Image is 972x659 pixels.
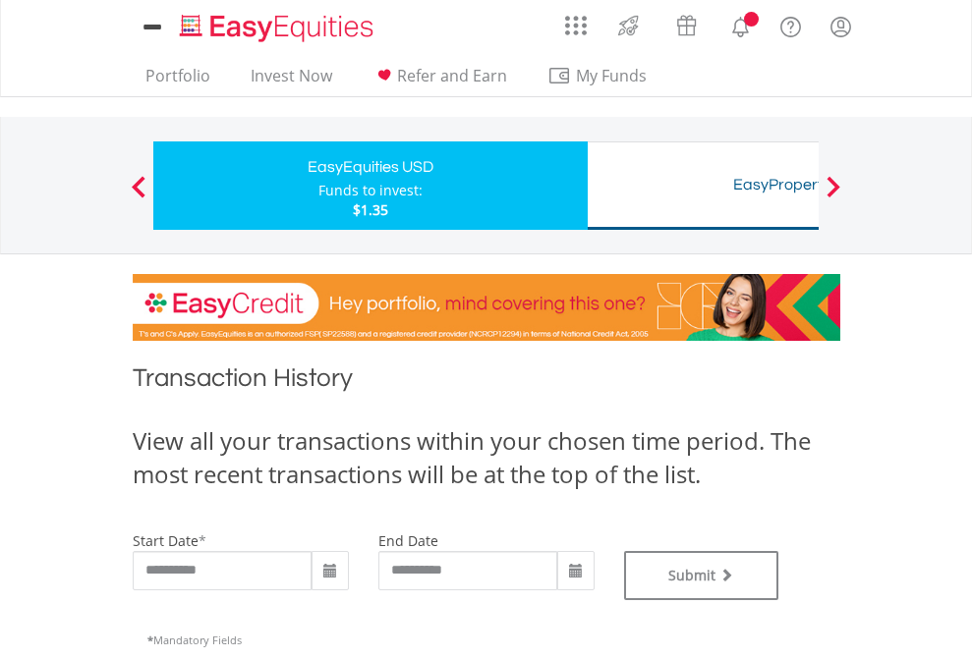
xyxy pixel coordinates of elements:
[766,5,816,44] a: FAQ's and Support
[165,153,576,181] div: EasyEquities USD
[176,12,381,44] img: EasyEquities_Logo.png
[670,10,703,41] img: vouchers-v2.svg
[172,5,381,44] a: Home page
[353,200,388,219] span: $1.35
[814,186,853,205] button: Next
[612,10,645,41] img: thrive-v2.svg
[138,66,218,96] a: Portfolio
[133,531,199,550] label: start date
[658,5,715,41] a: Vouchers
[133,424,840,492] div: View all your transactions within your chosen time period. The most recent transactions will be a...
[816,5,866,48] a: My Profile
[318,181,423,200] div: Funds to invest:
[133,274,840,341] img: EasyCredit Promotion Banner
[715,5,766,44] a: Notifications
[552,5,600,36] a: AppsGrid
[378,531,438,550] label: end date
[243,66,340,96] a: Invest Now
[119,186,158,205] button: Previous
[365,66,515,96] a: Refer and Earn
[565,15,587,36] img: grid-menu-icon.svg
[624,551,779,600] button: Submit
[397,65,507,86] span: Refer and Earn
[547,63,676,88] span: My Funds
[147,632,242,647] span: Mandatory Fields
[133,360,840,405] h1: Transaction History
